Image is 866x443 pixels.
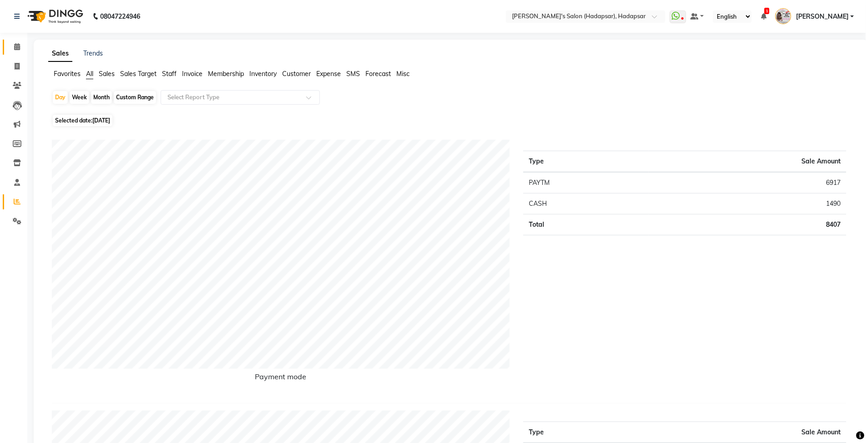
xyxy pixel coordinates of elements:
td: 8407 [649,214,846,235]
td: 6917 [649,172,846,193]
td: 1490 [649,193,846,214]
a: Sales [48,46,72,62]
div: Week [70,91,89,104]
span: Expense [316,70,341,78]
span: Favorites [54,70,81,78]
h6: Payment mode [52,372,510,385]
img: logo [23,4,86,29]
span: Sales [99,70,115,78]
span: Selected date: [53,115,112,126]
span: Misc [396,70,410,78]
span: 1 [765,8,770,14]
span: Forecast [365,70,391,78]
td: CASH [523,193,649,214]
span: Customer [282,70,311,78]
span: Invoice [182,70,203,78]
span: All [86,70,93,78]
span: [DATE] [92,117,110,124]
a: Trends [83,49,103,57]
div: Month [91,91,112,104]
span: Membership [208,70,244,78]
td: Total [523,214,649,235]
th: Sale Amount [649,151,846,173]
img: PAVAN [775,8,791,24]
a: 1 [761,12,766,20]
span: Sales Target [120,70,157,78]
span: [PERSON_NAME] [796,12,849,21]
td: PAYTM [523,172,649,193]
span: Staff [162,70,177,78]
b: 08047224946 [100,4,140,29]
div: Day [53,91,68,104]
th: Type [523,151,649,173]
span: Inventory [249,70,277,78]
div: Custom Range [114,91,156,104]
span: SMS [346,70,360,78]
